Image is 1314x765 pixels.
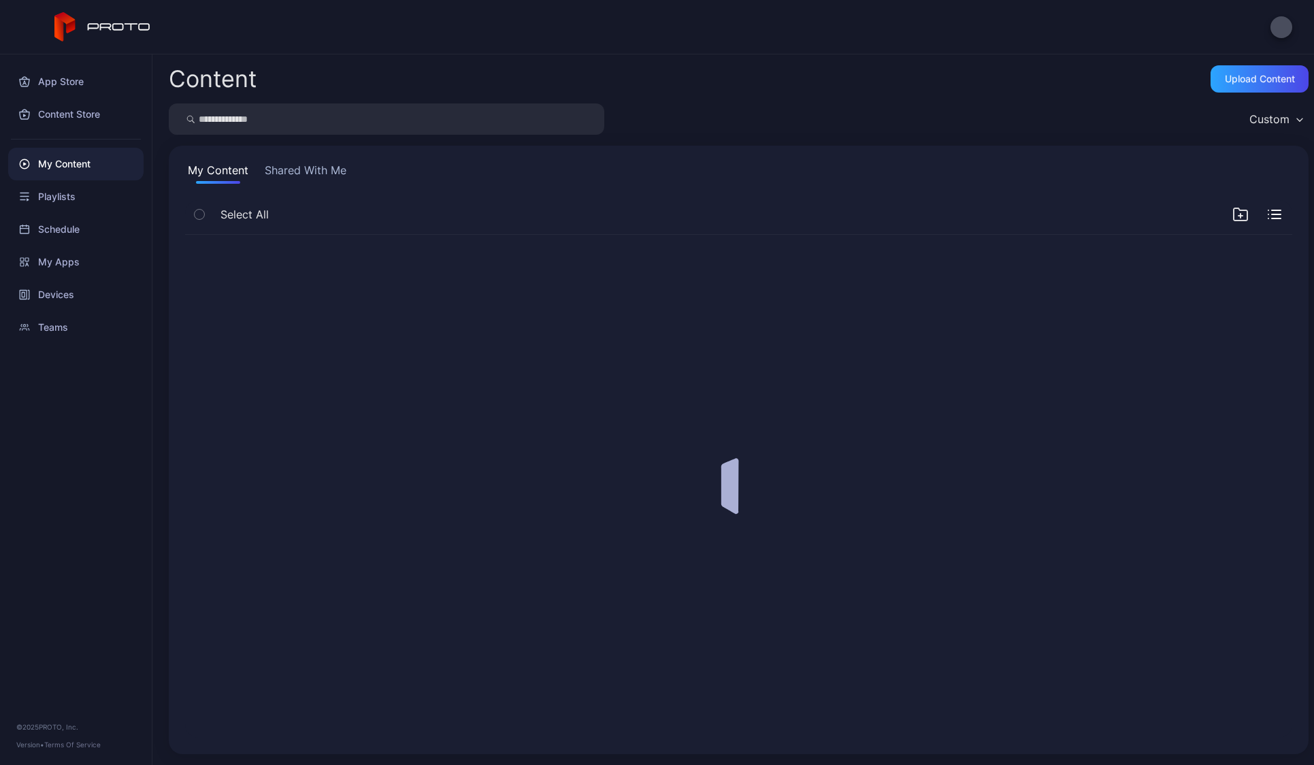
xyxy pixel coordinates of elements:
[8,311,144,344] a: Teams
[220,206,269,223] span: Select All
[44,740,101,749] a: Terms Of Service
[8,65,144,98] a: App Store
[262,162,349,184] button: Shared With Me
[8,213,144,246] a: Schedule
[1249,112,1290,126] div: Custom
[8,278,144,311] a: Devices
[1211,65,1309,93] button: Upload Content
[1225,74,1295,84] div: Upload Content
[8,180,144,213] a: Playlists
[16,721,135,732] div: © 2025 PROTO, Inc.
[185,162,251,184] button: My Content
[1243,103,1309,135] button: Custom
[16,740,44,749] span: Version •
[8,246,144,278] a: My Apps
[169,67,257,91] div: Content
[8,148,144,180] a: My Content
[8,98,144,131] a: Content Store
